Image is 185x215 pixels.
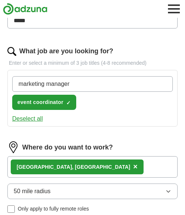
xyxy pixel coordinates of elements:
button: Toggle main navigation menu [166,1,182,17]
input: Type a job title and press enter [12,76,173,92]
button: Deselect all [12,114,43,123]
input: Only apply to fully remote roles [7,205,15,213]
span: × [133,162,138,171]
label: What job are you looking for? [19,46,113,56]
div: , [GEOGRAPHIC_DATA] [17,163,130,171]
span: event coordinator [17,98,63,106]
button: event coordinator✓ [12,95,76,110]
button: × [133,161,138,172]
label: Where do you want to work? [22,142,113,152]
span: Only apply to fully remote roles [18,205,89,213]
p: Enter or select a minimum of 3 job titles (4-8 recommended) [7,59,178,67]
img: search.png [7,47,16,56]
strong: [GEOGRAPHIC_DATA] [17,164,72,170]
span: ✓ [66,100,71,106]
img: location.png [7,141,19,153]
span: 50 mile radius [14,187,51,196]
button: 50 mile radius [7,184,178,199]
img: Adzuna logo [3,3,47,15]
